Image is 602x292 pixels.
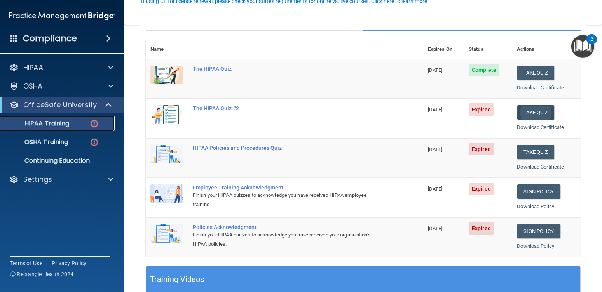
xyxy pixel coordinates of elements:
img: danger-circle.6113f641.png [89,119,99,129]
a: Download Policy [517,203,555,209]
a: Terms of Use [10,259,42,267]
div: Finish your HIPAA quizzes to acknowledge you have received HIPAA employee training. [193,191,384,209]
p: OfficeSafe University [23,100,97,109]
button: Take Quiz [517,105,555,120]
th: Expires On [423,40,464,59]
span: Expired [469,143,494,155]
div: HIPAA Policies and Procedures Quiz [193,145,384,151]
th: Status [464,40,512,59]
a: HIPAA [9,63,113,72]
a: Download Policy [517,243,555,249]
p: Settings [23,175,52,184]
a: Download Certificate [517,164,564,170]
div: The HIPAA Quiz #2 [193,105,384,111]
span: [DATE] [428,146,443,152]
img: PMB logo [9,8,115,24]
span: Complete [469,64,499,76]
a: OfficeSafe University [9,100,113,109]
th: Name [146,40,188,59]
a: Download Certificate [517,85,564,90]
button: Open Resource Center, 2 new notifications [571,35,594,58]
span: Ⓒ Rectangle Health 2024 [10,270,74,278]
p: HIPAA [23,63,43,72]
a: Download Certificate [517,124,564,130]
button: Take Quiz [517,145,555,159]
h4: Compliance [23,33,77,44]
iframe: Drift Widget Chat Controller [563,238,593,268]
span: [DATE] [428,107,443,113]
a: Sign Policy [517,184,560,199]
a: Sign Policy [517,224,560,238]
p: OSHA [23,82,43,91]
th: Actions [513,40,581,59]
a: Privacy Policy [52,259,87,267]
a: Settings [9,175,113,184]
span: [DATE] [428,67,443,73]
div: Finish your HIPAA quizzes to acknowledge you have received your organization’s HIPAA policies. [193,230,384,249]
span: Expired [469,103,494,116]
div: Employee Training Acknowledgment [193,184,384,191]
p: HIPAA Training [5,120,69,127]
div: 2 [590,39,593,49]
p: OSHA Training [5,138,68,146]
span: [DATE] [428,186,443,192]
h5: Training Videos [150,273,204,286]
span: Expired [469,182,494,195]
button: Take Quiz [517,66,555,80]
div: Policies Acknowledgment [193,224,384,230]
span: Expired [469,222,494,235]
div: The HIPAA Quiz [193,66,384,72]
span: [DATE] [428,226,443,231]
a: OSHA [9,82,113,91]
img: danger-circle.6113f641.png [89,137,99,147]
p: Continuing Education [5,157,111,165]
